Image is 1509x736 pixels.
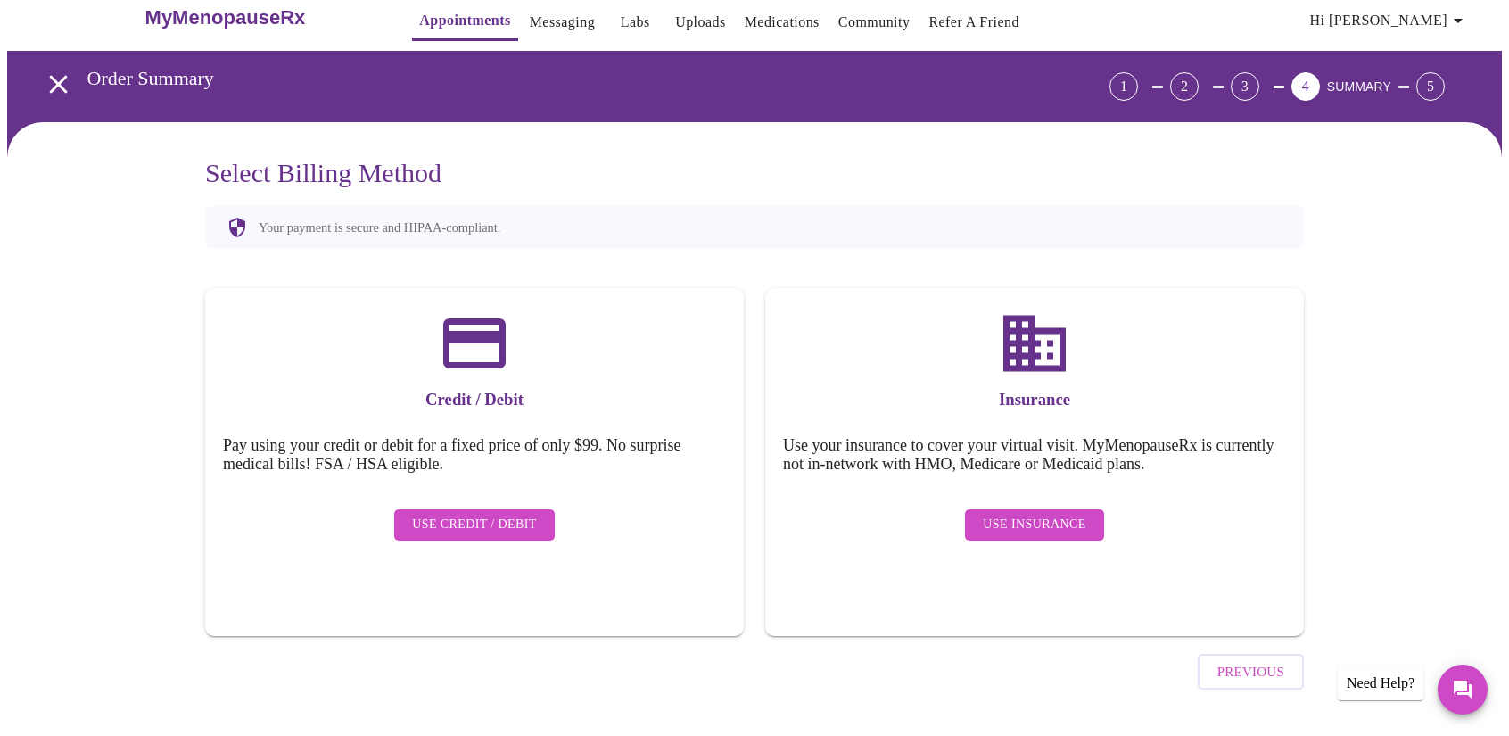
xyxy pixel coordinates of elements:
h3: MyMenopauseRx [145,6,306,29]
a: Medications [745,10,820,35]
button: Use Insurance [965,509,1103,541]
button: Labs [606,4,664,40]
div: 2 [1170,72,1199,101]
span: Previous [1217,660,1284,683]
div: 5 [1416,72,1445,101]
div: 4 [1291,72,1320,101]
span: Hi [PERSON_NAME] [1310,8,1469,33]
span: Use Insurance [983,514,1085,536]
div: 3 [1231,72,1259,101]
span: SUMMARY [1327,79,1391,94]
h3: Order Summary [87,67,1010,90]
a: Uploads [675,10,726,35]
button: Community [831,4,918,40]
a: Community [838,10,911,35]
button: Messages [1438,665,1488,715]
h5: Pay using your credit or debit for a fixed price of only $99. No surprise medical bills! FSA / HS... [223,436,726,474]
button: Hi [PERSON_NAME] [1303,3,1476,38]
p: Your payment is secure and HIPAA-compliant. [259,220,500,236]
button: Uploads [668,4,733,40]
button: Messaging [523,4,602,40]
h3: Select Billing Method [205,158,1304,188]
button: Refer a Friend [921,4,1027,40]
a: Appointments [419,8,510,33]
div: Need Help? [1338,666,1423,700]
h3: Credit / Debit [223,390,726,409]
button: Medications [738,4,827,40]
h5: Use your insurance to cover your virtual visit. MyMenopauseRx is currently not in-network with HM... [783,436,1286,474]
a: Labs [621,10,650,35]
a: Messaging [530,10,595,35]
div: 1 [1109,72,1138,101]
button: Previous [1198,654,1304,690]
span: Use Credit / Debit [412,514,537,536]
button: Appointments [412,3,517,41]
h3: Insurance [783,390,1286,409]
button: open drawer [32,58,85,111]
button: Use Credit / Debit [394,509,555,541]
a: Refer a Friend [928,10,1019,35]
